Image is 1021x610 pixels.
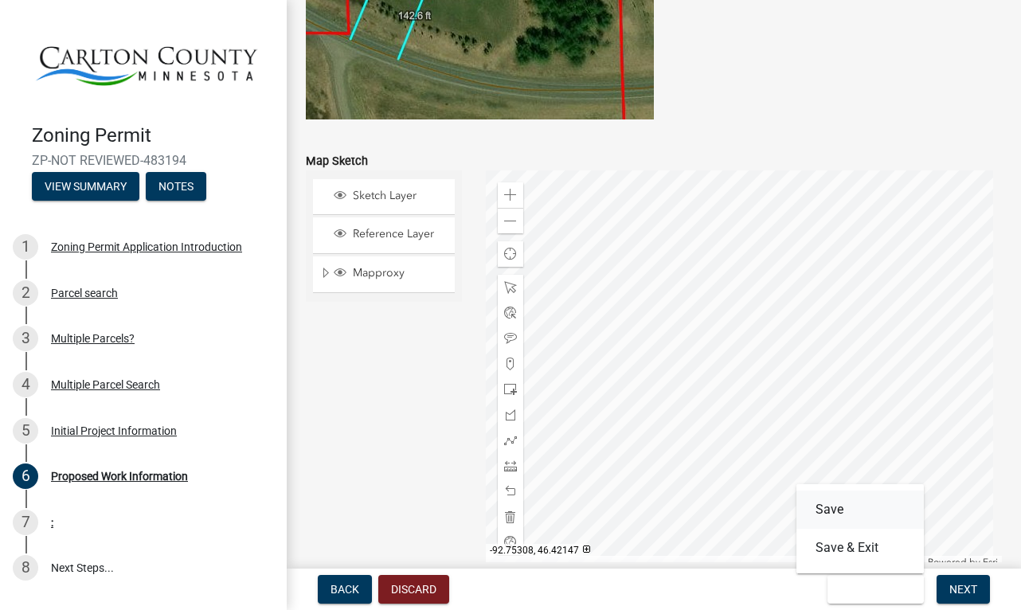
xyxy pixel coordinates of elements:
[51,287,118,299] div: Parcel search
[13,326,38,351] div: 3
[13,418,38,444] div: 5
[796,484,924,573] div: Save & Exit
[311,175,456,297] ul: Layer List
[32,124,274,147] h4: Zoning Permit
[349,266,449,280] span: Mapproxy
[51,241,242,252] div: Zoning Permit Application Introduction
[13,463,38,489] div: 6
[378,575,449,604] button: Discard
[51,333,135,344] div: Multiple Parcels?
[13,234,38,260] div: 1
[32,153,255,168] span: ZP-NOT REVIEWED-483194
[51,517,53,528] div: :
[827,575,924,604] button: Save & Exit
[796,529,924,567] button: Save & Exit
[318,575,372,604] button: Back
[840,583,902,596] span: Save & Exit
[313,179,455,215] li: Sketch Layer
[796,491,924,529] button: Save
[331,266,449,282] div: Mapproxy
[498,182,523,208] div: Zoom in
[13,510,38,535] div: 7
[983,557,998,568] a: Esri
[32,17,261,108] img: Carlton County, Minnesota
[146,172,206,201] button: Notes
[13,372,38,397] div: 4
[949,583,977,596] span: Next
[924,556,1002,569] div: Powered by
[51,471,188,482] div: Proposed Work Information
[32,172,139,201] button: View Summary
[146,182,206,194] wm-modal-confirm: Notes
[498,208,523,233] div: Zoom out
[51,379,160,390] div: Multiple Parcel Search
[13,280,38,306] div: 2
[349,189,449,203] span: Sketch Layer
[313,217,455,253] li: Reference Layer
[306,156,368,167] label: Map Sketch
[349,227,449,241] span: Reference Layer
[313,256,455,293] li: Mapproxy
[331,583,359,596] span: Back
[51,425,177,436] div: Initial Project Information
[937,575,990,604] button: Next
[331,227,449,243] div: Reference Layer
[32,182,139,194] wm-modal-confirm: Summary
[319,266,331,283] span: Expand
[13,555,38,581] div: 8
[498,241,523,267] div: Find my location
[331,189,449,205] div: Sketch Layer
